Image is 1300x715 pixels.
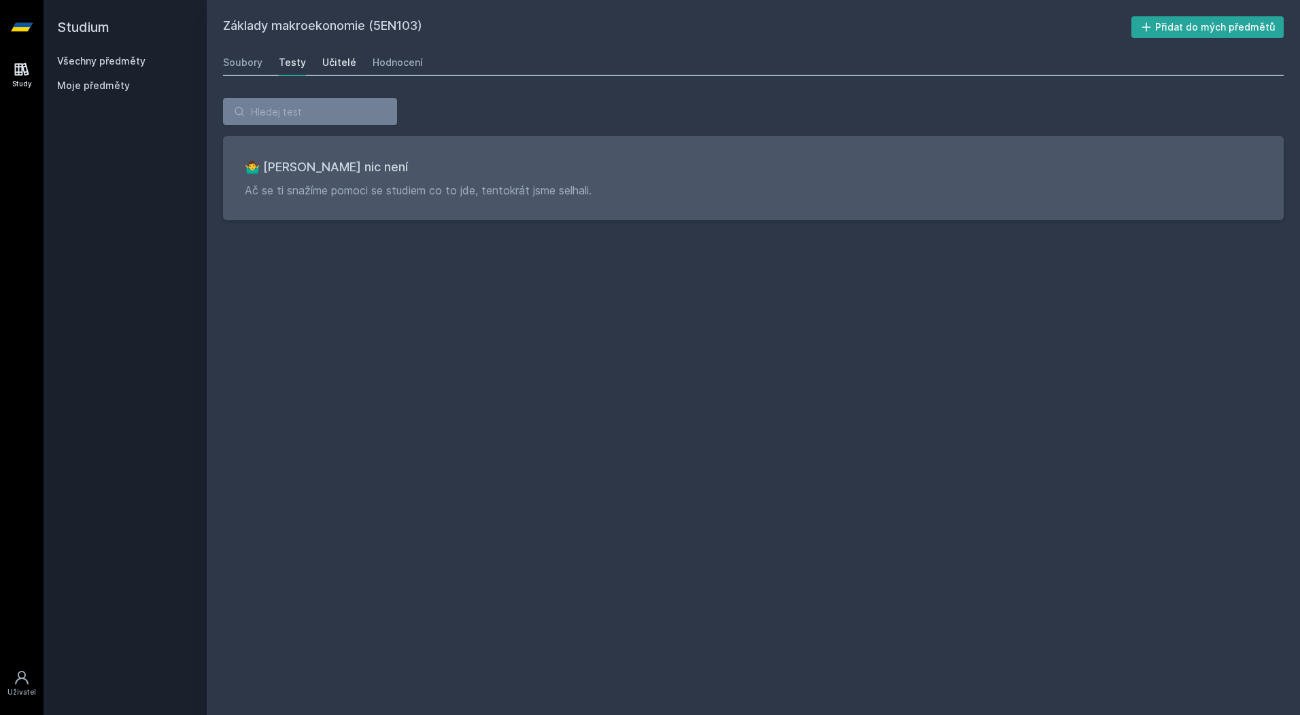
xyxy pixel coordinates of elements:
a: Soubory [223,49,262,76]
div: Uživatel [7,687,36,697]
div: Testy [279,56,306,69]
p: Ač se ti snažíme pomoci se studiem co to jde, tentokrát jsme selhali. [245,182,1262,198]
a: Uživatel [3,663,41,704]
a: Testy [279,49,306,76]
h2: Základy makroekonomie (5EN103) [223,16,1131,38]
a: Study [3,54,41,96]
div: Study [12,79,32,89]
a: Hodnocení [373,49,423,76]
h3: 🤷‍♂️ [PERSON_NAME] nic není [245,158,1262,177]
div: Soubory [223,56,262,69]
button: Přidat do mých předmětů [1131,16,1284,38]
a: Všechny předměty [57,55,146,67]
div: Učitelé [322,56,356,69]
a: Učitelé [322,49,356,76]
input: Hledej test [223,98,397,125]
span: Moje předměty [57,79,130,92]
div: Hodnocení [373,56,423,69]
